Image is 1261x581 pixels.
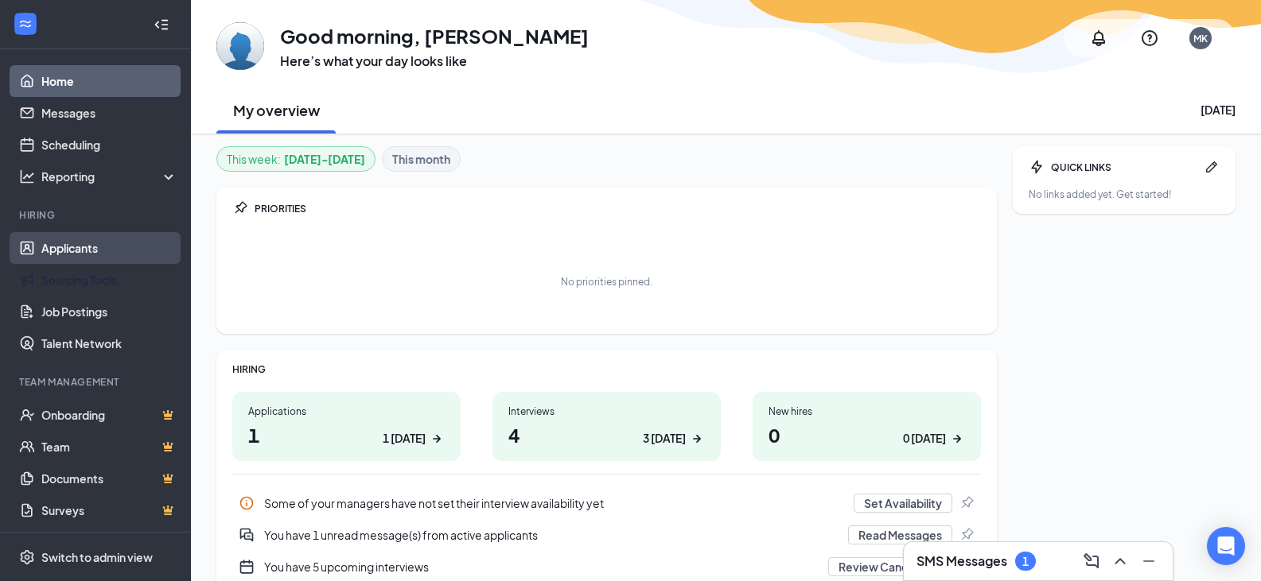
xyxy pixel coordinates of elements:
svg: ChevronUp [1111,552,1130,571]
svg: ArrowRight [429,431,445,447]
div: PRIORITIES [255,202,981,215]
a: Talent Network [41,327,177,359]
div: This week : [227,150,365,168]
a: Applications11 [DATE]ArrowRight [232,392,461,461]
svg: Pin [959,495,975,511]
div: 1 [1022,555,1029,568]
div: QUICK LINKS [1051,161,1197,174]
a: Interviews43 [DATE]ArrowRight [492,392,721,461]
svg: Minimize [1139,552,1158,571]
b: This month [392,150,450,168]
b: [DATE] - [DATE] [284,150,365,168]
a: Messages [41,97,177,129]
svg: WorkstreamLogo [18,16,33,32]
svg: Settings [19,549,35,565]
a: DocumentsCrown [41,463,177,494]
svg: ComposeMessage [1082,552,1101,571]
div: No links added yet. Get started! [1029,188,1220,201]
svg: QuestionInfo [1140,29,1159,48]
div: New hires [769,405,965,418]
a: OnboardingCrown [41,399,177,431]
h1: 1 [248,421,445,448]
div: 1 [DATE] [383,430,426,447]
svg: ArrowRight [689,431,705,447]
div: Hiring [19,208,174,222]
div: Some of your managers have not set their interview availability yet [264,495,844,511]
h1: 4 [508,421,705,448]
a: Applicants [41,232,177,264]
div: Some of your managers have not set their interview availability yet [232,487,981,519]
div: Reporting [41,168,178,184]
div: You have 5 upcoming interviews [264,559,819,575]
h3: Here’s what your day looks like [280,52,589,70]
div: You have 1 unread message(s) from active applicants [264,527,839,543]
a: Home [41,65,177,97]
div: Open Intercom Messenger [1207,527,1245,565]
button: ChevronUp [1106,548,1131,574]
a: Job Postings [41,296,177,327]
svg: Notifications [1089,29,1108,48]
svg: Pin [959,527,975,543]
h2: My overview [233,100,320,120]
h3: SMS Messages [917,552,1007,570]
a: TeamCrown [41,431,177,463]
svg: Collapse [154,17,169,33]
div: 0 [DATE] [903,430,946,447]
button: Set Availability [854,494,952,513]
div: [DATE] [1201,102,1236,118]
a: SurveysCrown [41,494,177,526]
a: Sourcing Tools [41,264,177,296]
div: Applications [248,405,445,418]
button: Minimize [1135,548,1160,574]
a: Scheduling [41,129,177,161]
h1: 0 [769,421,965,448]
svg: CalendarNew [239,559,255,575]
div: Team Management [19,375,174,389]
div: HIRING [232,362,981,376]
a: New hires00 [DATE]ArrowRight [753,392,981,461]
div: Interviews [508,405,705,418]
button: Read Messages [848,525,952,544]
button: Review Candidates [828,557,952,576]
svg: Analysis [19,168,35,184]
div: MK [1193,32,1208,45]
a: InfoSome of your managers have not set their interview availability yetSet AvailabilityPin [232,487,981,519]
svg: Info [239,495,255,511]
div: Switch to admin view [41,549,153,565]
a: DoubleChatActiveYou have 1 unread message(s) from active applicantsRead MessagesPin [232,519,981,551]
h1: Good morning, [PERSON_NAME] [280,22,589,49]
img: Morgan Knowler [216,22,264,70]
div: You have 1 unread message(s) from active applicants [232,519,981,551]
svg: Bolt [1029,159,1045,175]
svg: Pin [232,200,248,216]
svg: Pen [1204,159,1220,175]
svg: DoubleChatActive [239,527,255,543]
button: ComposeMessage [1077,548,1103,574]
div: 3 [DATE] [643,430,686,447]
div: No priorities pinned. [561,275,652,289]
svg: ArrowRight [949,431,965,447]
